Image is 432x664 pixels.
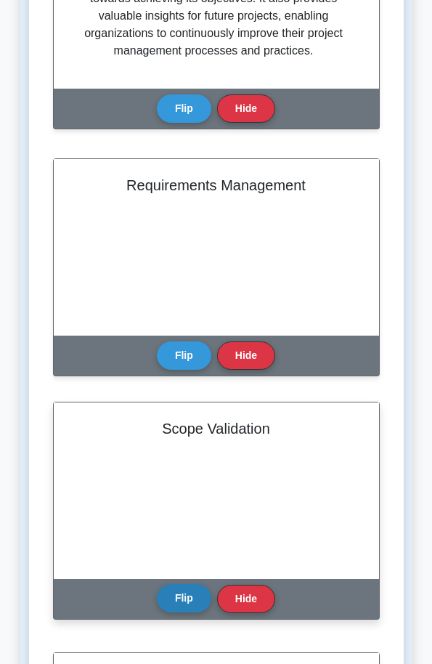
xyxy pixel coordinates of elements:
[217,94,275,123] button: Hide
[71,177,362,194] h2: Requirements Management
[71,420,362,437] h2: Scope Validation
[157,341,211,370] button: Flip
[157,94,211,123] button: Flip
[157,584,211,612] button: Flip
[217,341,275,370] button: Hide
[217,585,275,613] button: Hide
